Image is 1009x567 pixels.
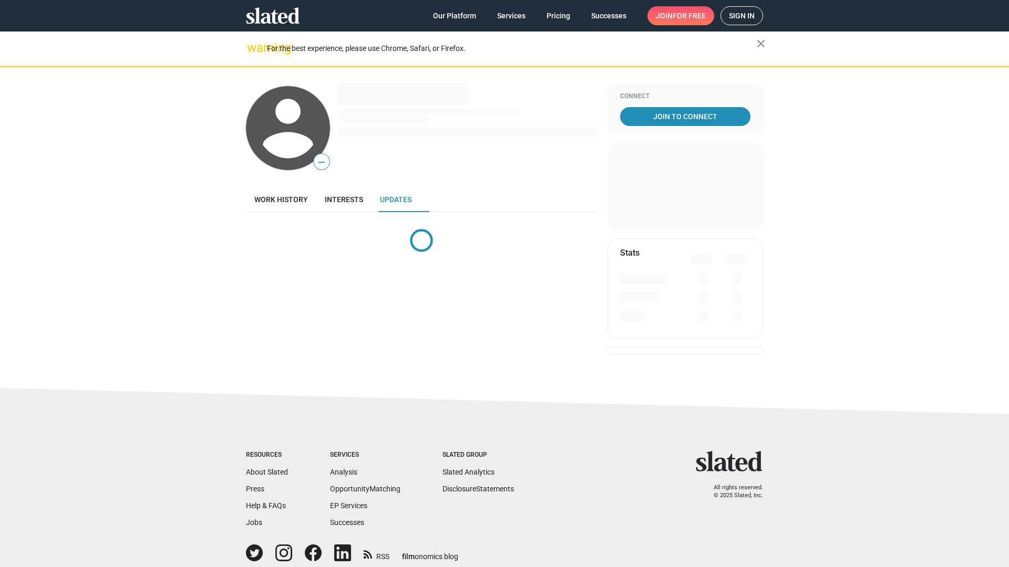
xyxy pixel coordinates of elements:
div: For the best experience, please use Chrome, Safari, or Firefox. [267,41,757,56]
a: Interests [316,187,372,212]
mat-card-title: Stats [620,247,640,258]
a: Successes [583,6,635,25]
a: EP Services [330,501,367,510]
a: Work history [246,187,316,212]
a: Pricing [538,6,579,25]
div: Resources [246,451,288,459]
span: Join To Connect [622,107,748,126]
span: Successes [591,6,626,25]
a: Join To Connect [620,107,750,126]
span: Our Platform [433,6,476,25]
a: Jobs [246,518,262,527]
a: About Slated [246,468,288,476]
a: Slated Analytics [442,468,495,476]
a: Joinfor free [647,6,714,25]
div: Services [330,451,400,459]
a: filmonomics blog [402,543,458,562]
mat-icon: close [755,37,767,50]
span: Pricing [547,6,570,25]
span: Interests [325,195,363,204]
div: Slated Group [442,451,514,459]
a: Sign in [720,6,763,25]
span: Services [497,6,526,25]
a: Updates [372,187,420,212]
a: DisclosureStatements [442,485,514,493]
a: RSS [364,545,389,562]
p: All rights reserved. © 2025 Slated, Inc. [703,484,763,499]
span: — [314,155,330,169]
span: Sign in [729,7,755,25]
a: Press [246,485,264,493]
a: Analysis [330,468,357,476]
a: Help & FAQs [246,501,286,510]
a: Successes [330,518,364,527]
a: Our Platform [425,6,485,25]
span: Work history [254,195,308,204]
div: Connect [620,92,750,101]
a: Services [489,6,534,25]
a: OpportunityMatching [330,485,400,493]
span: Join [656,6,706,25]
span: for free [673,6,706,25]
mat-icon: warning [247,41,260,54]
span: film [402,552,415,561]
span: Updates [380,195,411,204]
